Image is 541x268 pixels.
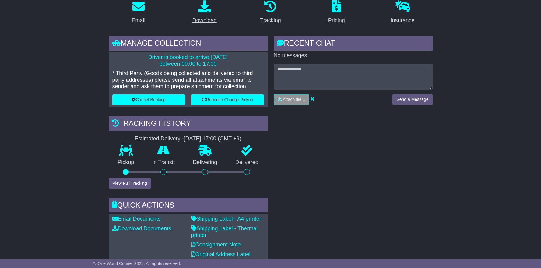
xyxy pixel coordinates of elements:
button: View Full Tracking [109,178,151,189]
a: Shipping Label - A4 printer [191,216,261,222]
div: Tracking [260,16,281,25]
div: Download [192,16,217,25]
a: Download Documents [112,225,171,232]
p: Delivering [184,159,227,166]
a: Email Documents [112,216,161,222]
p: * Third Party (Goods being collected and delivered to third party addresses) please send all atta... [112,70,264,90]
span: © One World Courier 2025. All rights reserved. [93,261,181,266]
div: Email [132,16,145,25]
a: Original Address Label [191,251,251,257]
div: Quick Actions [109,198,268,214]
a: Shipping Label - Thermal printer [191,225,258,238]
div: Pricing [328,16,345,25]
div: Manage collection [109,36,268,52]
p: In Transit [143,159,184,166]
div: [DATE] 17:00 (GMT +9) [184,136,241,142]
div: Estimated Delivery - [109,136,268,142]
p: Pickup [109,159,143,166]
div: Insurance [391,16,415,25]
button: Send a Message [392,94,432,105]
p: Delivered [226,159,268,166]
button: Cancel Booking [112,94,185,105]
div: Tracking history [109,116,268,132]
a: Consignment Note [191,242,241,248]
p: No messages [274,52,433,59]
p: Driver is booked to arrive [DATE] between 09:00 to 17:00 [112,54,264,67]
button: Rebook / Change Pickup [191,94,264,105]
div: RECENT CHAT [274,36,433,52]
